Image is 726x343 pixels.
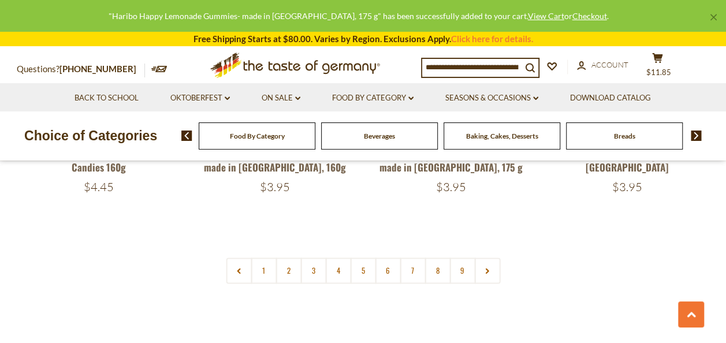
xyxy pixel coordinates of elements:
span: $3.95 [260,180,290,194]
div: "Haribo Happy Lemonade Gummies- made in [GEOGRAPHIC_DATA], 175 g" has been successfully added to ... [9,9,708,23]
a: 7 [400,258,426,284]
a: 6 [375,258,401,284]
a: 9 [449,258,475,284]
a: Back to School [75,92,139,105]
a: On Sale [262,92,300,105]
span: Account [591,60,628,69]
a: 4 [325,258,351,284]
a: 2 [275,258,301,284]
span: $4.45 [84,180,114,194]
a: Download Catalog [570,92,651,105]
button: $11.85 [641,53,675,81]
a: 1 [251,258,277,284]
span: $11.85 [646,68,671,77]
img: next arrow [691,131,702,141]
a: Haribo Raimbow Pixel Sour Gummies- made in [GEOGRAPHIC_DATA], 160g [198,148,352,174]
p: Questions? [17,62,145,77]
a: Baking, Cakes, Desserts [466,132,538,140]
img: previous arrow [181,131,192,141]
a: Click here for details. [451,33,533,44]
a: 5 [350,258,376,284]
a: Beverages [364,132,395,140]
span: $3.95 [436,180,466,194]
a: Checkout [572,11,607,21]
a: 3 [300,258,326,284]
span: $3.95 [612,180,642,194]
a: Haribo Happy Lemonade Gummies- made in [GEOGRAPHIC_DATA], 175 g [379,148,523,174]
a: Haribo "Sauerbrenner" Sour Gummy Candies 160g [25,148,172,174]
a: Account [577,59,628,72]
a: Food By Category [230,132,285,140]
a: Food By Category [332,92,414,105]
a: Haribo Jelly Beans 175 g - Made in [GEOGRAPHIC_DATA] [559,148,696,174]
a: Oktoberfest [170,92,230,105]
a: × [710,14,717,21]
a: Breads [614,132,635,140]
a: Seasons & Occasions [445,92,538,105]
a: View Cart [528,11,564,21]
a: 8 [425,258,451,284]
a: [PHONE_NUMBER] [59,64,136,74]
